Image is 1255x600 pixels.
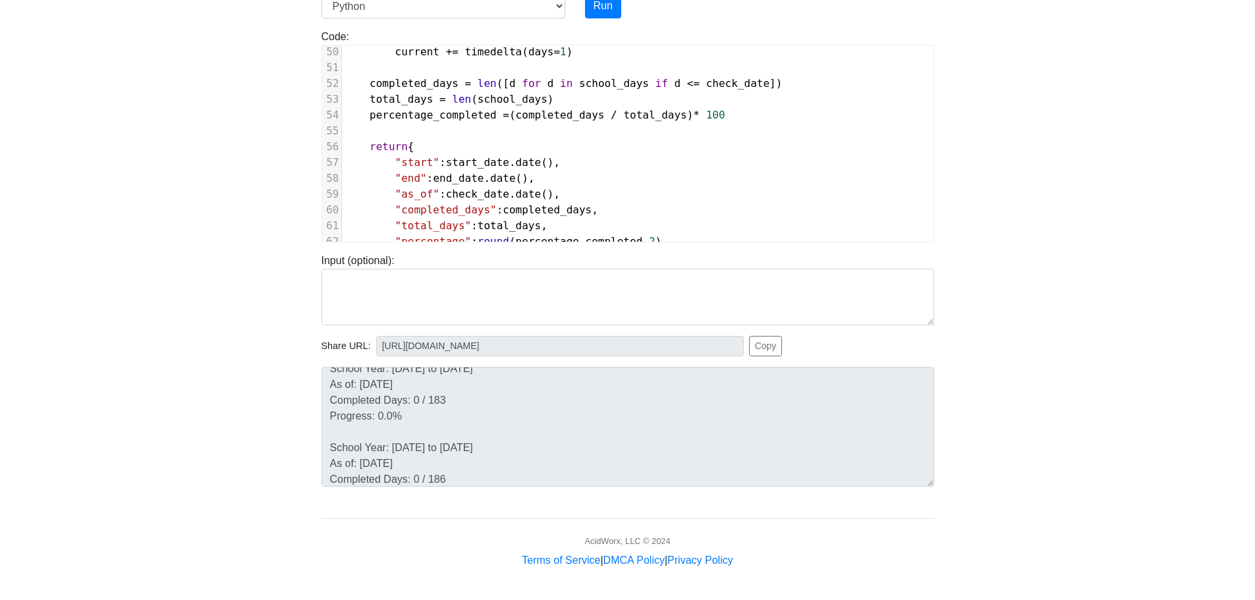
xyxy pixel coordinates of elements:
[345,188,561,200] span: : . (),
[312,253,944,325] div: Input (optional):
[509,77,516,90] span: d
[322,139,341,155] div: 56
[667,555,733,566] a: Privacy Policy
[611,109,617,121] span: /
[395,188,439,200] span: "as_of"
[579,77,649,90] span: school_days
[503,109,509,121] span: =
[345,219,547,232] span: : ,
[749,336,783,356] button: Copy
[478,219,541,232] span: total_days
[345,109,725,121] span: ( )
[345,172,535,184] span: : . (),
[478,235,509,248] span: round
[370,93,433,105] span: total_days
[345,77,783,90] span: ([ ])
[345,45,573,58] span: ( )
[345,93,554,105] span: ( )
[322,92,341,107] div: 53
[322,202,341,218] div: 60
[345,204,598,216] span: : ,
[553,45,560,58] span: =
[478,77,497,90] span: len
[465,77,472,90] span: =
[516,188,542,200] span: date
[322,218,341,234] div: 61
[322,60,341,76] div: 51
[433,172,484,184] span: end_date
[584,535,670,547] div: AcidWorx, LLC © 2024
[490,172,516,184] span: date
[465,45,522,58] span: timedelta
[687,77,700,90] span: <=
[446,188,509,200] span: check_date
[395,219,472,232] span: "total_days"
[345,140,414,153] span: {
[503,204,592,216] span: completed_days
[706,77,769,90] span: check_date
[516,235,643,248] span: percentage_completed
[547,77,554,90] span: d
[370,77,459,90] span: completed_days
[322,155,341,171] div: 57
[522,77,541,90] span: for
[376,336,744,356] input: No share available yet
[322,171,341,186] div: 58
[322,76,341,92] div: 52
[322,44,341,60] div: 50
[322,234,341,250] div: 62
[649,235,655,248] span: 2
[516,109,605,121] span: completed_days
[522,555,600,566] a: Terms of Service
[439,93,446,105] span: =
[322,107,341,123] div: 54
[395,235,472,248] span: "percentage"
[345,156,561,169] span: : . (),
[655,77,668,90] span: if
[522,553,733,568] div: | |
[446,45,459,58] span: +=
[322,186,341,202] div: 59
[395,204,497,216] span: "completed_days"
[603,555,665,566] a: DMCA Policy
[560,77,572,90] span: in
[452,93,471,105] span: len
[446,156,509,169] span: start_date
[560,45,567,58] span: 1
[370,109,497,121] span: percentage_completed
[528,45,554,58] span: days
[321,339,371,354] span: Share URL:
[706,109,725,121] span: 100
[478,93,547,105] span: school_days
[345,235,662,248] span: : ( , )
[395,45,439,58] span: current
[322,123,341,139] div: 55
[623,109,686,121] span: total_days
[516,156,542,169] span: date
[395,172,427,184] span: "end"
[675,77,681,90] span: d
[370,140,408,153] span: return
[312,29,944,242] div: Code:
[395,156,439,169] span: "start"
